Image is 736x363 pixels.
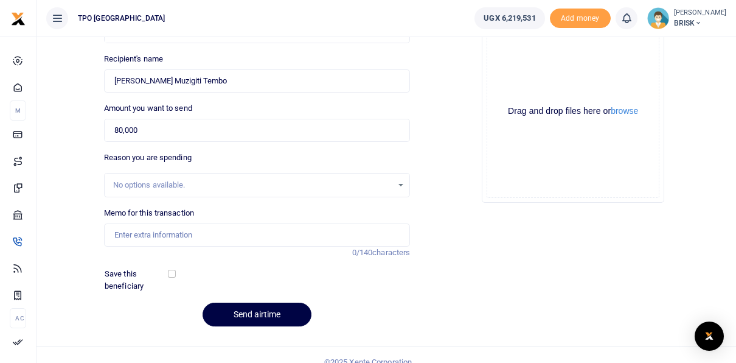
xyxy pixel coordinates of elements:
input: Enter extra information [104,224,411,247]
li: Ac [10,308,26,328]
li: M [10,100,26,121]
span: Add money [550,9,611,29]
button: browse [611,107,638,115]
a: logo-small logo-large logo-large [11,13,26,23]
input: Loading name... [104,69,411,93]
a: UGX 6,219,531 [474,7,544,29]
span: 0/140 [352,248,373,257]
button: Send airtime [203,303,311,326]
a: Add money [550,13,611,22]
div: Open Intercom Messenger [695,322,724,351]
label: Save this beneficiary [105,268,170,292]
span: BRISK [674,18,726,29]
img: logo-small [11,12,26,26]
label: Amount you want to send [104,102,192,115]
small: [PERSON_NAME] [674,8,726,18]
input: UGX [104,119,411,142]
label: Recipient's name [104,53,164,65]
span: UGX 6,219,531 [484,12,535,24]
label: Memo for this transaction [104,207,195,219]
div: No options available. [113,179,393,191]
span: TPO [GEOGRAPHIC_DATA] [73,13,170,24]
div: Drag and drop files here or [487,105,659,117]
img: profile-user [647,7,669,29]
label: Reason you are spending [104,152,192,164]
span: characters [372,248,410,257]
li: Wallet ballance [470,7,549,29]
div: File Uploader [482,20,664,203]
a: profile-user [PERSON_NAME] BRISK [647,7,726,29]
li: Toup your wallet [550,9,611,29]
